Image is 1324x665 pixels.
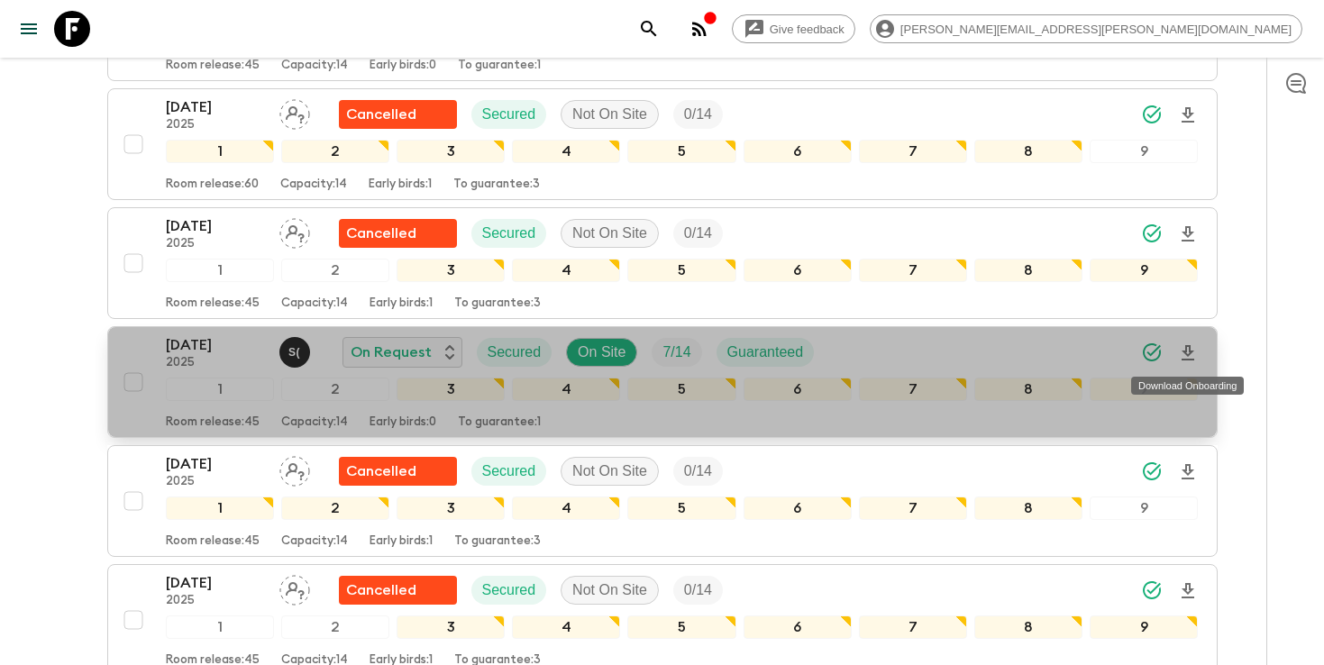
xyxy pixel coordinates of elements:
[166,415,260,430] p: Room release: 45
[346,223,416,244] p: Cancelled
[166,356,265,370] p: 2025
[107,445,1218,557] button: [DATE]2025Assign pack leaderFlash Pack cancellationSecuredNot On SiteTrip Fill123456789Room relea...
[339,457,457,486] div: Flash Pack cancellation
[760,23,854,36] span: Give feedback
[1141,104,1163,125] svg: Synced Successfully
[732,14,855,43] a: Give feedback
[488,342,542,363] p: Secured
[281,296,348,311] p: Capacity: 14
[1141,460,1163,482] svg: Synced Successfully
[281,534,348,549] p: Capacity: 14
[279,342,314,357] span: Shandy (Putu) Sandhi Astra Juniawan
[281,59,348,73] p: Capacity: 14
[279,105,310,119] span: Assign pack leader
[1090,615,1198,639] div: 9
[512,378,620,401] div: 4
[631,11,667,47] button: search adventures
[471,219,547,248] div: Secured
[1177,342,1199,364] svg: Download Onboarding
[1141,579,1163,601] svg: Synced Successfully
[279,337,314,368] button: S(
[561,219,659,248] div: Not On Site
[859,140,967,163] div: 7
[1141,342,1163,363] svg: Synced Successfully
[572,223,647,244] p: Not On Site
[974,378,1082,401] div: 8
[974,496,1082,520] div: 8
[482,104,536,125] p: Secured
[281,615,389,639] div: 2
[458,59,541,73] p: To guarantee: 1
[166,215,265,237] p: [DATE]
[370,415,436,430] p: Early birds: 0
[471,100,547,129] div: Secured
[662,342,690,363] p: 7 / 14
[166,96,265,118] p: [DATE]
[561,457,659,486] div: Not On Site
[1090,496,1198,520] div: 9
[370,296,433,311] p: Early birds: 1
[166,534,260,549] p: Room release: 45
[673,576,723,605] div: Trip Fill
[572,579,647,601] p: Not On Site
[397,496,505,520] div: 3
[744,496,852,520] div: 6
[279,223,310,238] span: Assign pack leader
[684,223,712,244] p: 0 / 14
[482,223,536,244] p: Secured
[744,378,852,401] div: 6
[673,219,723,248] div: Trip Fill
[1177,580,1199,602] svg: Download Onboarding
[397,259,505,282] div: 3
[627,378,735,401] div: 5
[166,615,274,639] div: 1
[166,140,274,163] div: 1
[397,140,505,163] div: 3
[744,259,852,282] div: 6
[572,460,647,482] p: Not On Site
[673,457,723,486] div: Trip Fill
[369,178,432,192] p: Early birds: 1
[370,534,433,549] p: Early birds: 1
[166,475,265,489] p: 2025
[281,415,348,430] p: Capacity: 14
[454,534,541,549] p: To guarantee: 3
[870,14,1302,43] div: [PERSON_NAME][EMAIL_ADDRESS][PERSON_NAME][DOMAIN_NAME]
[458,415,541,430] p: To guarantee: 1
[684,460,712,482] p: 0 / 14
[512,259,620,282] div: 4
[1177,461,1199,483] svg: Download Onboarding
[859,378,967,401] div: 7
[744,140,852,163] div: 6
[370,59,436,73] p: Early birds: 0
[471,576,547,605] div: Secured
[281,378,389,401] div: 2
[339,219,457,248] div: Flash Pack cancellation
[859,496,967,520] div: 7
[166,594,265,608] p: 2025
[627,259,735,282] div: 5
[859,259,967,282] div: 7
[1090,259,1198,282] div: 9
[512,140,620,163] div: 4
[727,342,804,363] p: Guaranteed
[279,580,310,595] span: Assign pack leader
[974,615,1082,639] div: 8
[339,100,457,129] div: Flash Pack cancellation
[166,496,274,520] div: 1
[1177,105,1199,126] svg: Download Onboarding
[166,453,265,475] p: [DATE]
[1177,223,1199,245] svg: Download Onboarding
[477,338,552,367] div: Secured
[578,342,625,363] p: On Site
[397,615,505,639] div: 3
[974,140,1082,163] div: 8
[890,23,1301,36] span: [PERSON_NAME][EMAIL_ADDRESS][PERSON_NAME][DOMAIN_NAME]
[339,576,457,605] div: Flash Pack cancellation
[482,460,536,482] p: Secured
[744,615,852,639] div: 6
[561,576,659,605] div: Not On Site
[166,237,265,251] p: 2025
[512,496,620,520] div: 4
[281,259,389,282] div: 2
